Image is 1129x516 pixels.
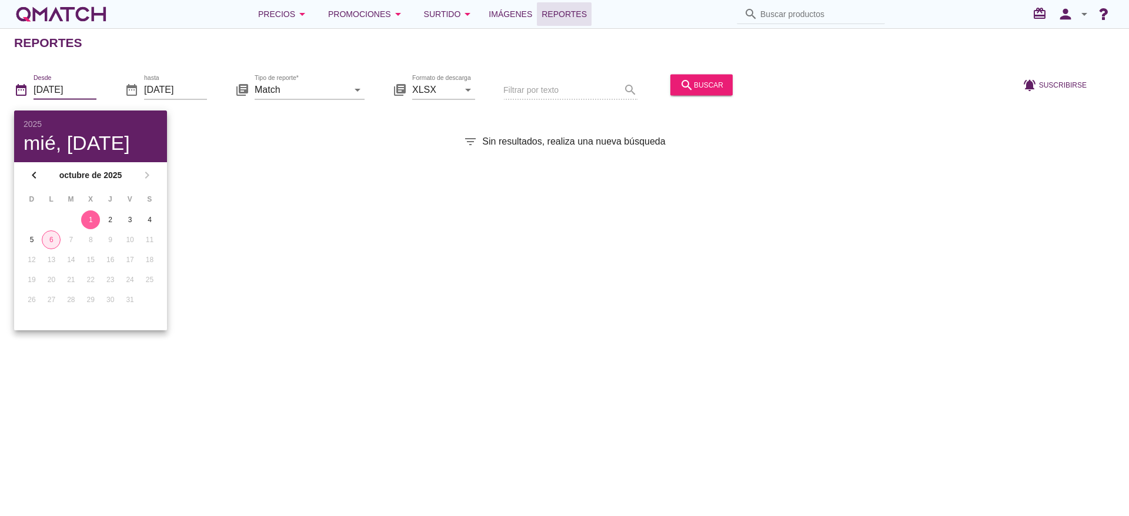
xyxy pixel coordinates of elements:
[680,78,694,92] i: search
[141,215,159,225] div: 4
[24,133,158,153] div: mié, [DATE]
[670,74,733,95] button: buscar
[744,7,758,21] i: search
[424,7,475,21] div: Surtido
[489,7,532,21] span: Imágenes
[144,80,207,99] input: hasta
[760,5,878,24] input: Buscar productos
[542,7,587,21] span: Reportes
[27,168,41,182] i: chevron_left
[101,210,120,229] button: 2
[319,2,415,26] button: Promociones
[680,78,723,92] div: buscar
[249,2,319,26] button: Precios
[460,7,475,21] i: arrow_drop_down
[391,7,405,21] i: arrow_drop_down
[1033,6,1051,21] i: redeem
[1013,74,1096,95] button: Suscribirse
[125,82,139,96] i: date_range
[62,189,80,209] th: M
[81,215,100,225] div: 1
[121,189,139,209] th: V
[22,189,41,209] th: D
[463,135,477,149] i: filter_list
[295,7,309,21] i: arrow_drop_down
[141,189,159,209] th: S
[42,230,61,249] button: 6
[42,234,60,245] div: 6
[24,120,158,128] div: 2025
[258,7,309,21] div: Precios
[45,169,136,182] strong: octubre de 2025
[42,189,60,209] th: L
[81,189,99,209] th: X
[328,7,405,21] div: Promociones
[537,2,592,26] a: Reportes
[121,210,139,229] button: 3
[101,189,119,209] th: J
[393,82,407,96] i: library_books
[415,2,485,26] button: Surtido
[121,215,139,225] div: 3
[412,80,459,99] input: Formato de descarga
[255,80,348,99] input: Tipo de reporte*
[235,82,249,96] i: library_books
[1023,78,1039,92] i: notifications_active
[484,2,537,26] a: Imágenes
[14,82,28,96] i: date_range
[1039,79,1087,90] span: Suscribirse
[1054,6,1077,22] i: person
[34,80,96,99] input: Desde
[22,234,41,245] div: 5
[1077,7,1091,21] i: arrow_drop_down
[14,33,82,52] h2: Reportes
[482,135,665,149] span: Sin resultados, realiza una nueva búsqueda
[22,230,41,249] button: 5
[350,82,365,96] i: arrow_drop_down
[101,215,120,225] div: 2
[461,82,475,96] i: arrow_drop_down
[14,2,108,26] a: white-qmatch-logo
[141,210,159,229] button: 4
[81,210,100,229] button: 1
